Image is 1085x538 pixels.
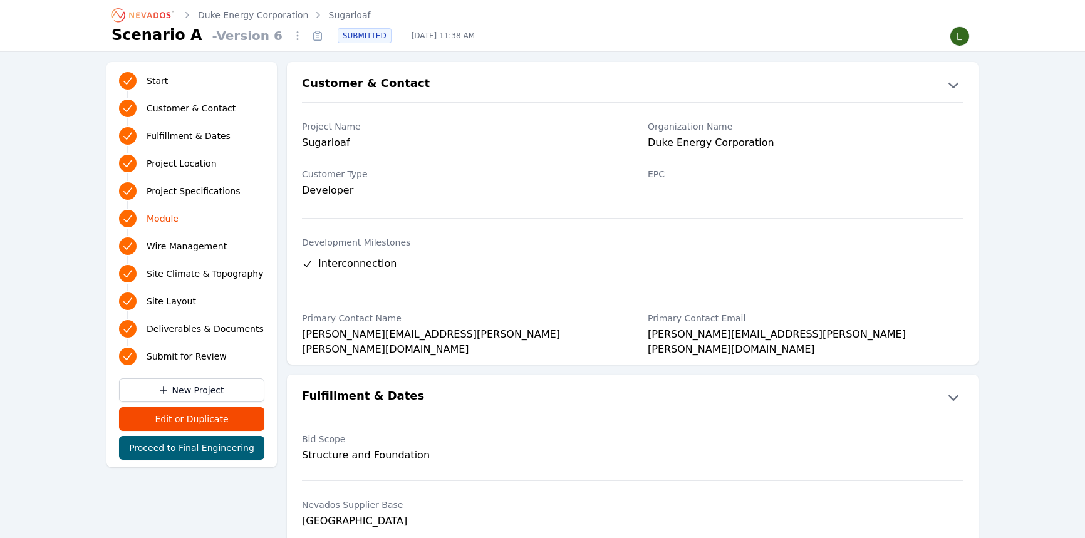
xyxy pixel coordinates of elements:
[302,75,430,95] h2: Customer & Contact
[119,436,264,460] button: Proceed to Final Engineering
[950,26,970,46] img: Lamar Washington
[147,185,241,197] span: Project Specifications
[648,120,963,133] label: Organization Name
[119,407,264,431] button: Edit or Duplicate
[302,387,424,407] h2: Fulfillment & Dates
[302,514,618,529] div: [GEOGRAPHIC_DATA]
[302,135,618,153] div: Sugarloaf
[147,212,179,225] span: Module
[147,240,227,252] span: Wire Management
[302,499,618,511] label: Nevados Supplier Base
[112,5,370,25] nav: Breadcrumb
[302,183,618,198] div: Developer
[198,9,309,21] a: Duke Energy Corporation
[287,75,979,95] button: Customer & Contact
[302,327,618,344] div: [PERSON_NAME][EMAIL_ADDRESS][PERSON_NAME][PERSON_NAME][DOMAIN_NAME]
[119,70,264,368] nav: Progress
[648,312,963,324] label: Primary Contact Email
[147,267,263,280] span: Site Climate & Topography
[648,135,963,153] div: Duke Energy Corporation
[147,130,231,142] span: Fulfillment & Dates
[147,75,168,87] span: Start
[302,168,618,180] label: Customer Type
[112,25,202,45] h1: Scenario A
[147,157,217,170] span: Project Location
[147,350,227,363] span: Submit for Review
[338,28,392,43] div: SUBMITTED
[302,120,618,133] label: Project Name
[329,9,371,21] a: Sugarloaf
[648,327,963,344] div: [PERSON_NAME][EMAIL_ADDRESS][PERSON_NAME][PERSON_NAME][DOMAIN_NAME]
[302,433,618,445] label: Bid Scope
[402,31,485,41] span: [DATE] 11:38 AM
[147,102,236,115] span: Customer & Contact
[119,378,264,402] a: New Project
[147,323,264,335] span: Deliverables & Documents
[302,448,618,463] div: Structure and Foundation
[318,256,397,271] span: Interconnection
[287,387,979,407] button: Fulfillment & Dates
[648,168,963,180] label: EPC
[302,312,618,324] label: Primary Contact Name
[147,295,196,308] span: Site Layout
[302,236,963,249] label: Development Milestones
[207,27,288,44] span: - Version 6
